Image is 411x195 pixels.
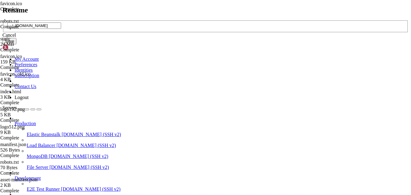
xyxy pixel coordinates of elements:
span: favicon.ico [0,1,22,6]
span: logo192.png [0,107,57,118]
div: 526 Bytes [0,147,57,153]
div: Complete [0,118,57,123]
span: favicon.ico [0,54,22,59]
div: 2 KB [0,183,57,188]
span: static [0,36,11,41]
span: robots.txt [0,19,19,24]
div: 9 KB [0,130,57,135]
div: Complete [0,170,57,176]
div: Complete [0,47,57,53]
div: Complete [0,82,57,88]
span: index.html [0,89,21,94]
div: 159 KB [0,59,57,65]
div: 4 KB [0,77,57,82]
span: logo512.png [0,124,25,129]
div: 24 MB [0,42,57,47]
span: robots.txt [0,159,57,170]
span: asset-manifest.json [0,177,57,188]
span: robots.txt [0,159,19,165]
span: static [0,36,57,47]
span: favicon_old.ico [0,71,31,77]
div: Complete [0,100,57,105]
span: logo192.png [0,107,25,112]
div: Complete [0,188,57,193]
span: manifest.json [0,142,26,147]
div: Complete [0,65,57,70]
div: Complete [0,135,57,141]
div: 70 Bytes [0,165,57,170]
span: logo512.png [0,124,57,135]
span: asset-manifest.json [0,177,37,182]
span: index.html [0,89,57,100]
div: 5 KB [0,112,57,118]
span: favicon.ico [0,54,57,65]
div: Complete [0,6,57,12]
div: Complete [0,153,57,158]
div: Complete [0,24,57,29]
span: favicon_old.ico [0,71,57,82]
span: manifest.json [0,142,57,153]
div: 3 KB [0,94,57,100]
